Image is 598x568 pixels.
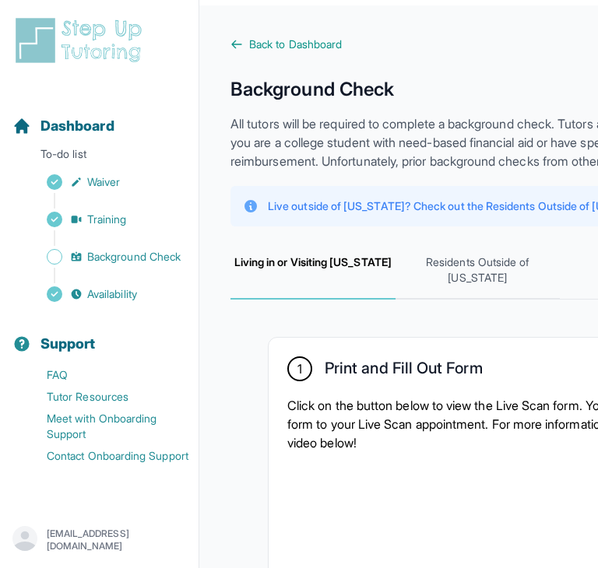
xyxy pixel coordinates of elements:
a: FAQ [12,364,199,386]
a: Training [12,209,199,230]
a: Meet with Onboarding Support [12,408,199,445]
a: Background Check [12,246,199,268]
a: Waiver [12,171,199,193]
span: 1 [297,359,302,378]
span: Back to Dashboard [249,37,342,52]
a: Tutor Resources [12,386,199,408]
span: Residents Outside of [US_STATE] [396,242,561,300]
span: Living in or Visiting [US_STATE] [230,242,396,300]
a: Contact Onboarding Support [12,445,199,467]
p: [EMAIL_ADDRESS][DOMAIN_NAME] [47,528,186,552]
a: Dashboard [12,115,114,137]
span: Waiver [87,174,120,190]
span: Support [40,333,96,355]
h2: Print and Fill Out Form [325,359,483,384]
span: Training [87,212,127,227]
button: [EMAIL_ADDRESS][DOMAIN_NAME] [12,526,186,554]
button: Support [6,308,192,361]
img: logo [12,16,151,65]
p: To-do list [6,146,192,168]
span: Dashboard [40,115,114,137]
span: Background Check [87,249,181,265]
a: Availability [12,283,199,305]
button: Dashboard [6,90,192,143]
span: Availability [87,286,137,302]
